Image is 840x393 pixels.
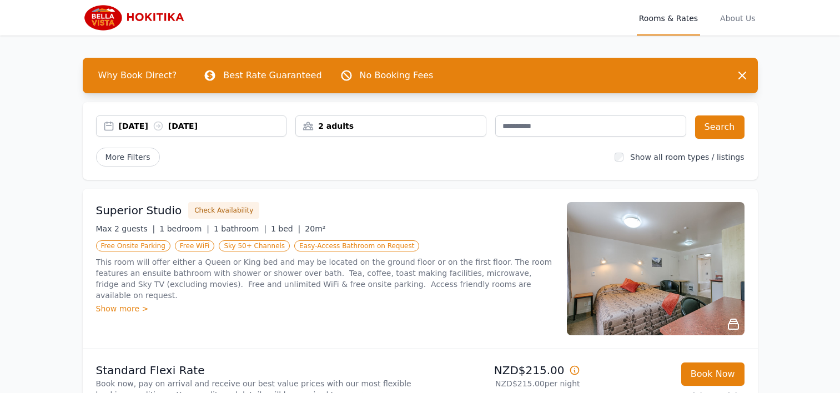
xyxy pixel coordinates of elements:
[425,362,580,378] p: NZD$215.00
[96,148,160,167] span: More Filters
[159,224,209,233] span: 1 bedroom |
[175,240,215,251] span: Free WiFi
[305,224,325,233] span: 20m²
[214,224,266,233] span: 1 bathroom |
[296,120,486,132] div: 2 adults
[96,203,182,218] h3: Superior Studio
[96,224,155,233] span: Max 2 guests |
[223,69,321,82] p: Best Rate Guaranteed
[96,256,554,301] p: This room will offer either a Queen or King bed and may be located on the ground floor or on the ...
[119,120,286,132] div: [DATE] [DATE]
[360,69,434,82] p: No Booking Fees
[630,153,744,162] label: Show all room types / listings
[83,4,190,31] img: Bella Vista Hokitika
[271,224,300,233] span: 1 bed |
[425,378,580,389] p: NZD$215.00 per night
[96,362,416,378] p: Standard Flexi Rate
[89,64,186,87] span: Why Book Direct?
[96,303,554,314] div: Show more >
[294,240,419,251] span: Easy-Access Bathroom on Request
[188,202,259,219] button: Check Availability
[219,240,290,251] span: Sky 50+ Channels
[681,362,745,386] button: Book Now
[695,115,745,139] button: Search
[96,240,170,251] span: Free Onsite Parking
